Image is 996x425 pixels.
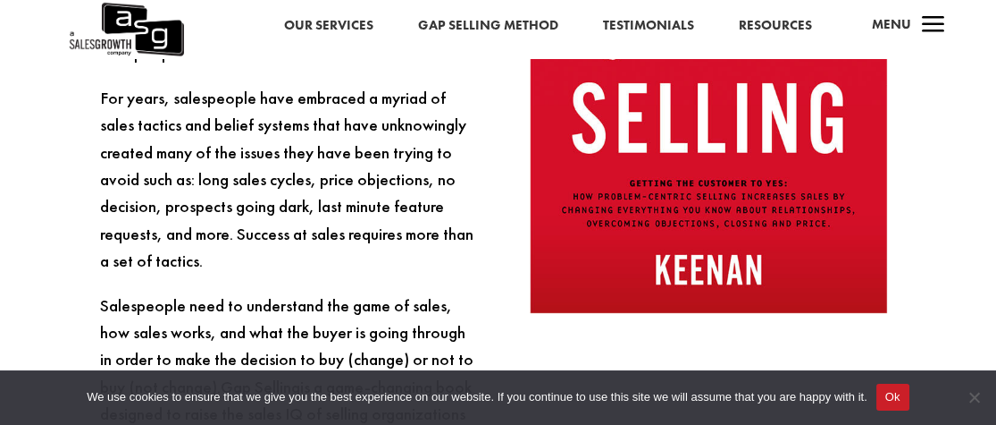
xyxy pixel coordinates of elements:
a: Testimonials [603,14,694,38]
a: Resources [739,14,812,38]
span: No [965,388,983,406]
span: We use cookies to ensure that we give you the best experience on our website. If you continue to ... [87,388,866,406]
span: Menu [872,15,911,33]
a: Our Services [284,14,373,38]
p: For years, salespeople have embraced a myriad of sales tactics and belief systems that have unkno... [100,85,476,293]
a: Gap Selling Method [418,14,558,38]
span: a [916,8,951,44]
button: Ok [876,384,909,411]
